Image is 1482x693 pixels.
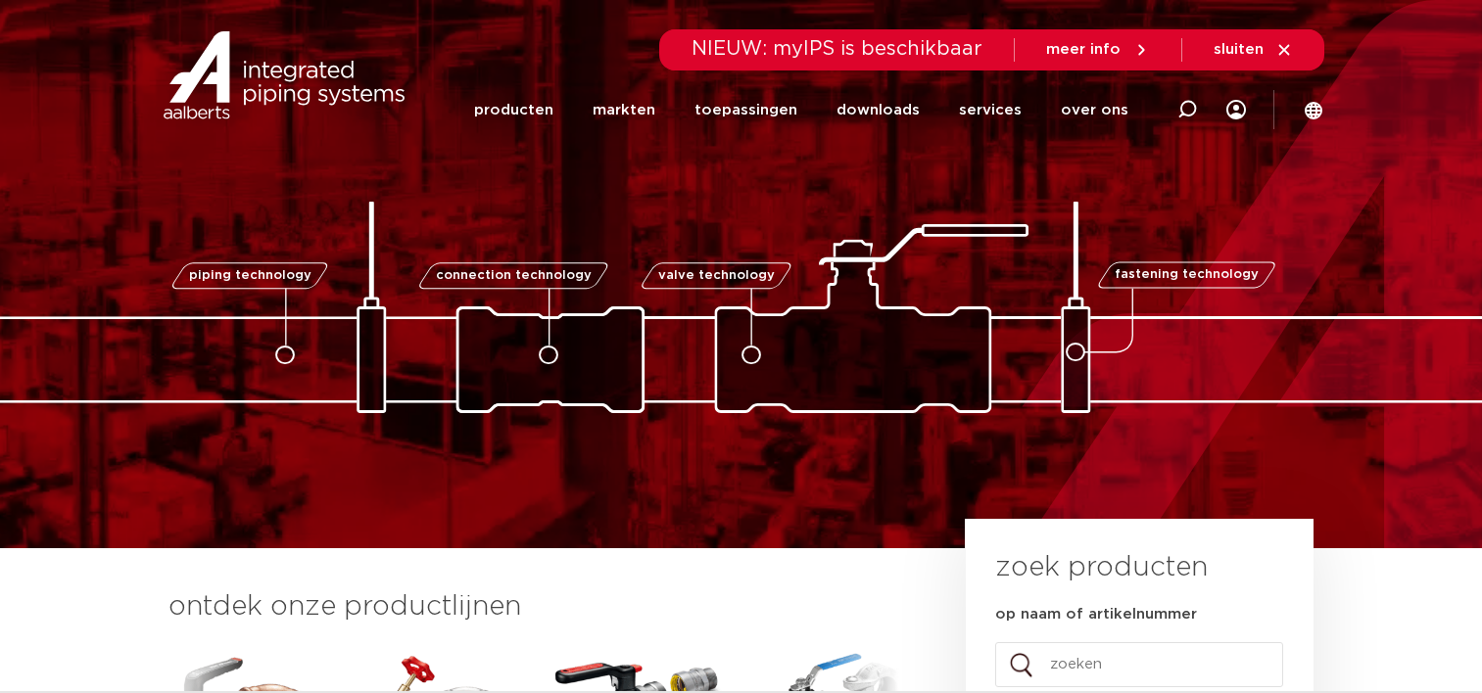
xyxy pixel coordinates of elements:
a: markten [593,70,655,150]
span: piping technology [189,269,311,282]
nav: Menu [474,70,1128,150]
div: my IPS [1226,70,1246,150]
span: meer info [1046,42,1121,57]
a: producten [474,70,553,150]
input: zoeken [995,642,1283,687]
a: sluiten [1214,41,1293,59]
h3: ontdek onze productlijnen [168,587,899,626]
span: valve technology [658,269,775,282]
a: services [959,70,1022,150]
a: downloads [837,70,920,150]
span: fastening technology [1115,269,1259,282]
h3: zoek producten [995,548,1208,587]
a: meer info [1046,41,1150,59]
span: connection technology [435,269,591,282]
span: sluiten [1214,42,1264,57]
a: toepassingen [694,70,797,150]
a: over ons [1061,70,1128,150]
span: NIEUW: myIPS is beschikbaar [692,39,982,59]
label: op naam of artikelnummer [995,605,1197,624]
